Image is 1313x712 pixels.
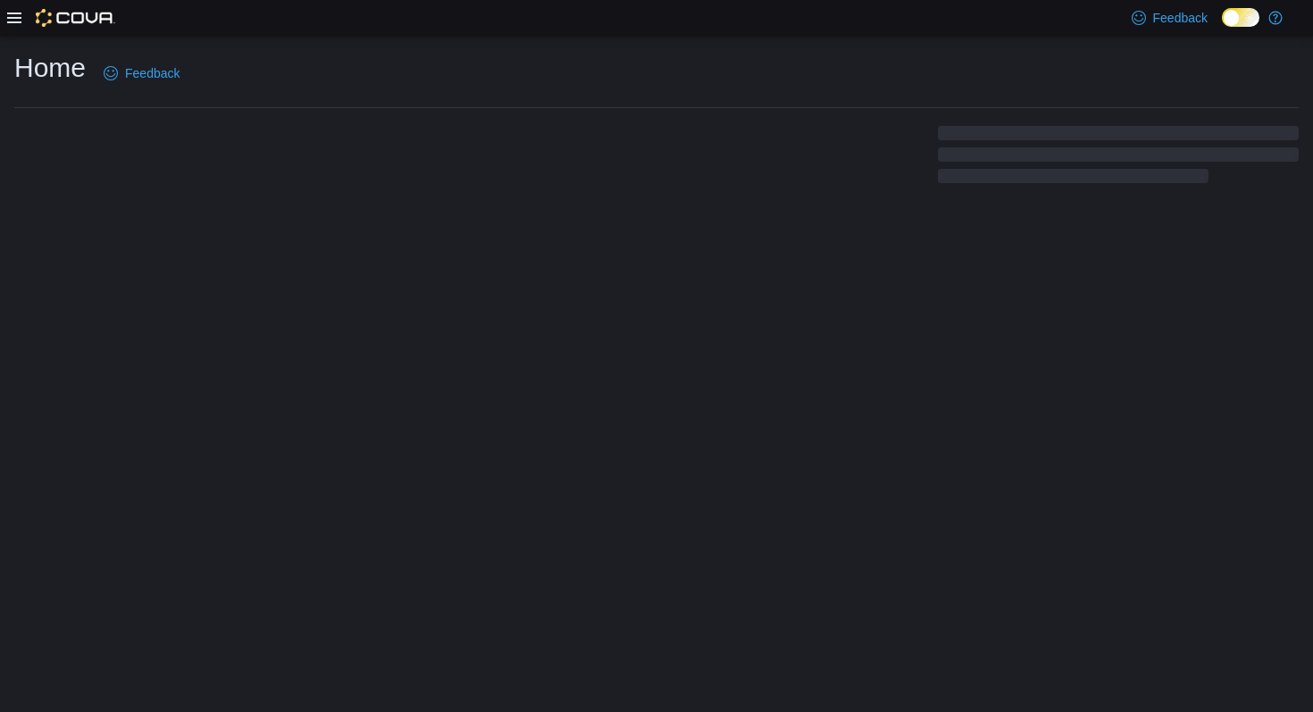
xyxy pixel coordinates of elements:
[1222,27,1223,28] span: Dark Mode
[36,9,115,27] img: Cova
[938,130,1299,187] span: Loading
[14,50,86,86] h1: Home
[1222,8,1259,27] input: Dark Mode
[125,64,180,82] span: Feedback
[1153,9,1208,27] span: Feedback
[96,55,187,91] a: Feedback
